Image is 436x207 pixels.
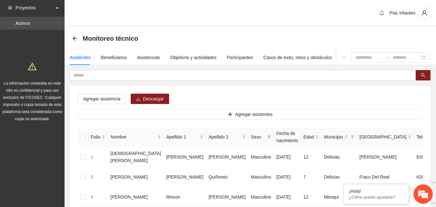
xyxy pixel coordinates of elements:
[108,147,164,167] td: [DEMOGRAPHIC_DATA][PERSON_NAME]
[349,132,356,142] span: filter
[15,1,54,14] span: Proyectos
[206,147,248,167] td: [PERSON_NAME]
[166,133,198,140] span: Apellido 1
[321,167,357,187] td: Delicias
[349,189,404,194] div: ¡Hola!
[228,112,232,117] span: plus
[248,147,274,167] td: Masculino
[324,133,343,140] span: Municipio
[164,187,206,207] td: Rincon
[263,54,332,61] div: Casos de éxito, retos y obstáculos
[248,187,274,207] td: Masculino
[227,54,253,61] div: Participantes
[360,133,407,140] span: [GEOGRAPHIC_DATA]
[83,95,120,102] span: Agregar asistencia
[418,10,431,16] span: user
[28,62,36,71] span: warning
[321,127,357,147] th: Municipio
[274,187,301,207] td: [DATE]
[164,167,206,187] td: [PERSON_NAME]
[72,36,77,41] span: arrow-left
[301,167,321,187] td: 7
[321,147,357,167] td: Delicias
[321,187,357,207] td: Meoqui
[301,127,321,147] th: Edad
[206,127,248,147] th: Apellido 2
[267,135,271,139] span: filter
[342,55,346,60] span: ellipsis
[108,127,164,147] th: Nombre
[357,147,414,167] td: [PERSON_NAME]
[91,174,93,180] a: 3
[78,109,423,119] button: plusAgregar asistentes
[301,147,321,167] td: 12
[206,167,248,187] td: Quiñonez
[108,187,164,207] td: [PERSON_NAME]
[72,36,77,41] div: Back
[303,133,314,140] span: Edad
[337,50,351,65] button: ellipsis
[3,81,62,121] span: La información contenida en este sitio es confidencial y para uso exclusivo de FICOSEC. Cualquier...
[78,94,126,104] button: Agregar asistencia
[208,133,241,140] span: Apellido 2
[377,8,387,18] button: bell
[108,167,164,187] td: [PERSON_NAME]
[131,94,169,104] button: downloadDescargar
[349,195,404,200] p: ¿Cómo puedo ayudarte?
[143,95,164,102] span: Descargar
[91,154,93,160] a: 1
[416,70,431,80] button: search
[418,6,431,19] button: user
[88,127,108,147] th: Folio
[350,135,354,139] span: filter
[357,127,414,147] th: Colonia
[206,187,248,207] td: [PERSON_NAME]
[251,133,265,140] span: Sexo
[164,127,206,147] th: Apellido 1
[170,54,217,61] div: Objetivos y actividades
[136,97,140,102] span: download
[390,10,415,16] span: Psic Infantes
[110,133,156,140] span: Nombre
[421,73,425,78] span: search
[385,55,390,60] span: swap-right
[357,167,414,187] td: Fracc Del Real
[385,55,390,60] span: to
[8,5,12,10] span: eye
[15,21,30,26] a: Activos
[274,127,301,147] th: Fecha de nacimiento
[274,167,301,187] td: [DATE]
[91,194,93,200] a: 4
[137,54,160,61] div: Asistencias
[83,33,138,44] span: Monitoreo técnico
[274,147,301,167] td: [DATE]
[248,167,274,187] td: Masculino
[301,187,321,207] td: 12
[91,133,100,140] span: Folio
[235,111,273,118] span: Agregar asistentes
[70,54,91,61] div: Asistentes
[266,132,272,142] span: filter
[377,10,387,16] span: bell
[101,54,127,61] div: Beneficiarios
[164,147,206,167] td: [PERSON_NAME]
